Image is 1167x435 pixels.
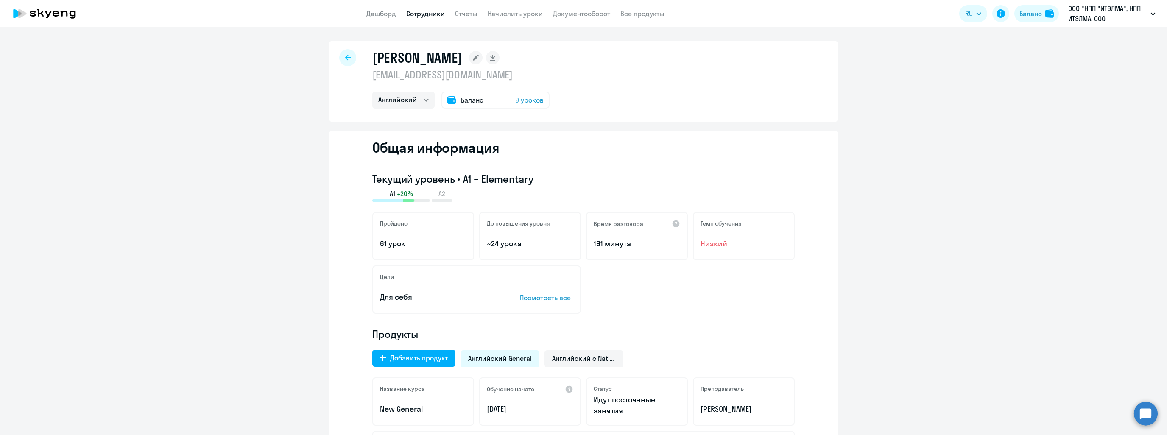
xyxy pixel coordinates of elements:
[380,292,494,303] p: Для себя
[594,385,612,393] h5: Статус
[552,354,616,363] span: Английский с Native
[1068,3,1147,24] p: ООО "НПП "ИТЭЛМА", НПП ИТЭЛМА, ООО
[438,189,445,198] span: A2
[594,220,643,228] h5: Время разговора
[1014,5,1059,22] button: Балансbalance
[461,95,483,105] span: Баланс
[372,139,499,156] h2: Общая информация
[468,354,532,363] span: Английский General
[390,353,448,363] div: Добавить продукт
[487,404,573,415] p: [DATE]
[372,350,455,367] button: Добавить продукт
[380,385,425,393] h5: Название курса
[455,9,477,18] a: Отчеты
[965,8,973,19] span: RU
[372,172,795,186] h3: Текущий уровень • A1 – Elementary
[380,404,466,415] p: New General
[515,95,544,105] span: 9 уроков
[488,9,543,18] a: Начислить уроки
[487,220,550,227] h5: До повышения уровня
[372,68,550,81] p: [EMAIL_ADDRESS][DOMAIN_NAME]
[380,273,394,281] h5: Цели
[372,327,795,341] h4: Продукты
[1019,8,1042,19] div: Баланс
[406,9,445,18] a: Сотрудники
[701,404,787,415] p: [PERSON_NAME]
[701,385,744,393] h5: Преподаватель
[390,189,395,198] span: A1
[487,385,534,393] h5: Обучение начато
[380,238,466,249] p: 61 урок
[701,220,742,227] h5: Темп обучения
[520,293,573,303] p: Посмотреть все
[487,238,573,249] p: ~24 урока
[1064,3,1160,24] button: ООО "НПП "ИТЭЛМА", НПП ИТЭЛМА, ООО
[620,9,664,18] a: Все продукты
[372,49,462,66] h1: [PERSON_NAME]
[366,9,396,18] a: Дашборд
[701,238,787,249] span: Низкий
[594,394,680,416] p: Идут постоянные занятия
[1045,9,1054,18] img: balance
[553,9,610,18] a: Документооборот
[959,5,987,22] button: RU
[594,238,680,249] p: 191 минута
[397,189,413,198] span: +20%
[380,220,408,227] h5: Пройдено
